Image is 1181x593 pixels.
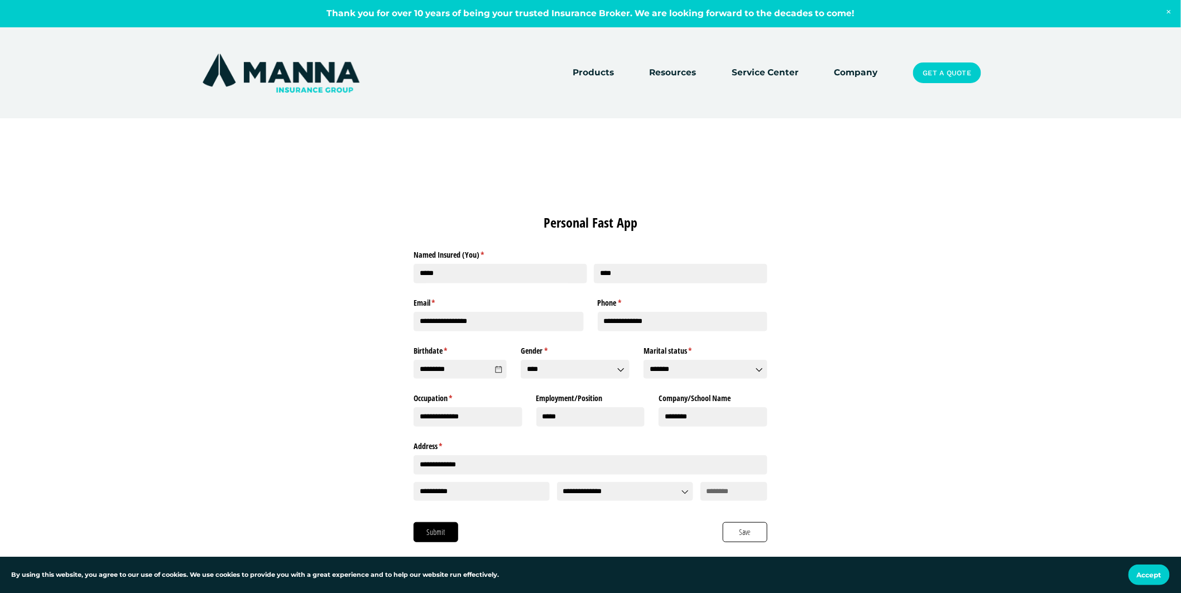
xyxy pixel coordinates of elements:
[1137,571,1161,579] span: Accept
[521,341,630,356] label: Gender
[650,65,697,81] a: folder dropdown
[644,341,767,356] label: Marital status
[426,526,445,538] span: Submit
[723,522,767,542] button: Save
[650,66,697,80] span: Resources
[573,65,614,81] a: folder dropdown
[536,389,645,404] label: Employment/​Position
[11,570,499,580] p: By using this website, you agree to our use of cookies. We use cookies to provide you with a grea...
[414,455,767,475] input: Address Line 1
[414,389,522,404] label: Occupation
[573,66,614,80] span: Products
[414,482,550,502] input: City
[913,62,981,84] a: Get a Quote
[700,482,767,502] input: Zip Code
[557,482,693,502] input: State
[659,389,767,404] label: Company/​School Name
[414,294,584,308] label: Email
[414,437,767,452] legend: Address
[414,341,507,356] label: Birthdate
[834,65,878,81] a: Company
[414,246,767,261] legend: Named Insured (You)
[414,264,587,283] input: First
[414,213,767,232] h1: Personal Fast App
[200,51,362,95] img: Manna Insurance Group
[732,65,799,81] a: Service Center
[414,522,458,542] button: Submit
[594,264,767,283] input: Last
[739,526,752,538] span: Save
[598,294,768,308] label: Phone
[1129,565,1170,585] button: Accept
